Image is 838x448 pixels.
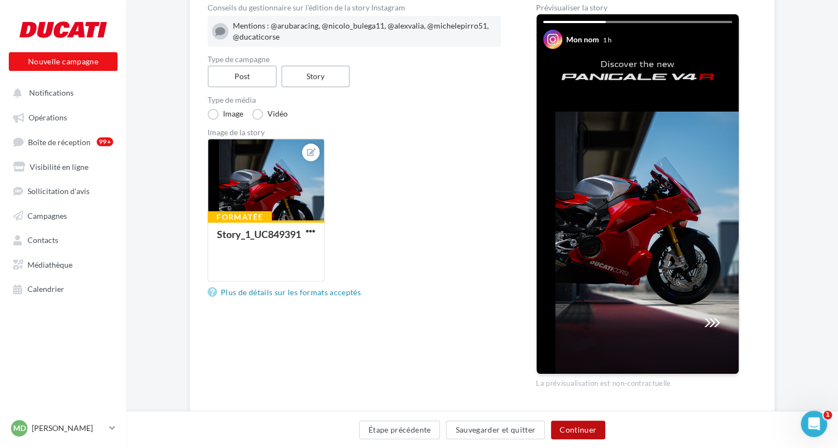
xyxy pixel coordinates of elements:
[281,65,350,87] label: Story
[551,421,605,439] button: Continuer
[566,34,599,45] div: Mon nom
[7,229,120,249] a: Contacts
[208,65,277,87] label: Post
[208,129,501,136] div: Image de la story
[27,235,58,245] span: Contacts
[13,423,26,434] span: MD
[7,156,120,176] a: Visibilité en ligne
[7,254,120,274] a: Médiathèque
[208,211,272,223] div: Formatée
[208,96,501,104] label: Type de média
[359,421,440,439] button: Étape précédente
[7,131,120,152] a: Boîte de réception99+
[536,374,739,389] div: La prévisualisation est non-contractuelle
[217,228,301,240] div: Story_1_UC849391
[97,137,113,146] div: 99+
[27,186,90,196] span: Sollicitation d'avis
[27,259,72,269] span: Médiathèque
[823,411,832,419] span: 1
[7,82,115,102] button: Notifications
[801,411,827,437] iframe: Intercom live chat
[208,56,501,63] label: Type de campagne
[252,109,288,120] label: Vidéo
[233,20,496,42] div: Mentions : @arubaracing, @nicolo_bulega11, @alexvalia, @michelepirro51, @ducaticorse
[603,35,612,45] div: 1 h
[536,4,739,12] div: Prévisualiser la story
[29,113,67,122] span: Opérations
[27,284,64,294] span: Calendrier
[7,278,120,298] a: Calendrier
[446,421,545,439] button: Sauvegarder et quitter
[208,109,243,120] label: Image
[7,180,120,200] a: Sollicitation d'avis
[208,286,365,299] a: Plus de détails sur les formats acceptés
[208,4,501,12] div: Conseils du gestionnaire sur l'édition de la story Instagram
[7,107,120,126] a: Opérations
[27,211,67,220] span: Campagnes
[28,137,91,146] span: Boîte de réception
[7,205,120,225] a: Campagnes
[30,162,88,171] span: Visibilité en ligne
[9,418,118,439] a: MD [PERSON_NAME]
[32,423,105,434] p: [PERSON_NAME]
[29,88,74,97] span: Notifications
[9,52,118,71] button: Nouvelle campagne
[537,14,739,374] img: Your Instagram story preview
